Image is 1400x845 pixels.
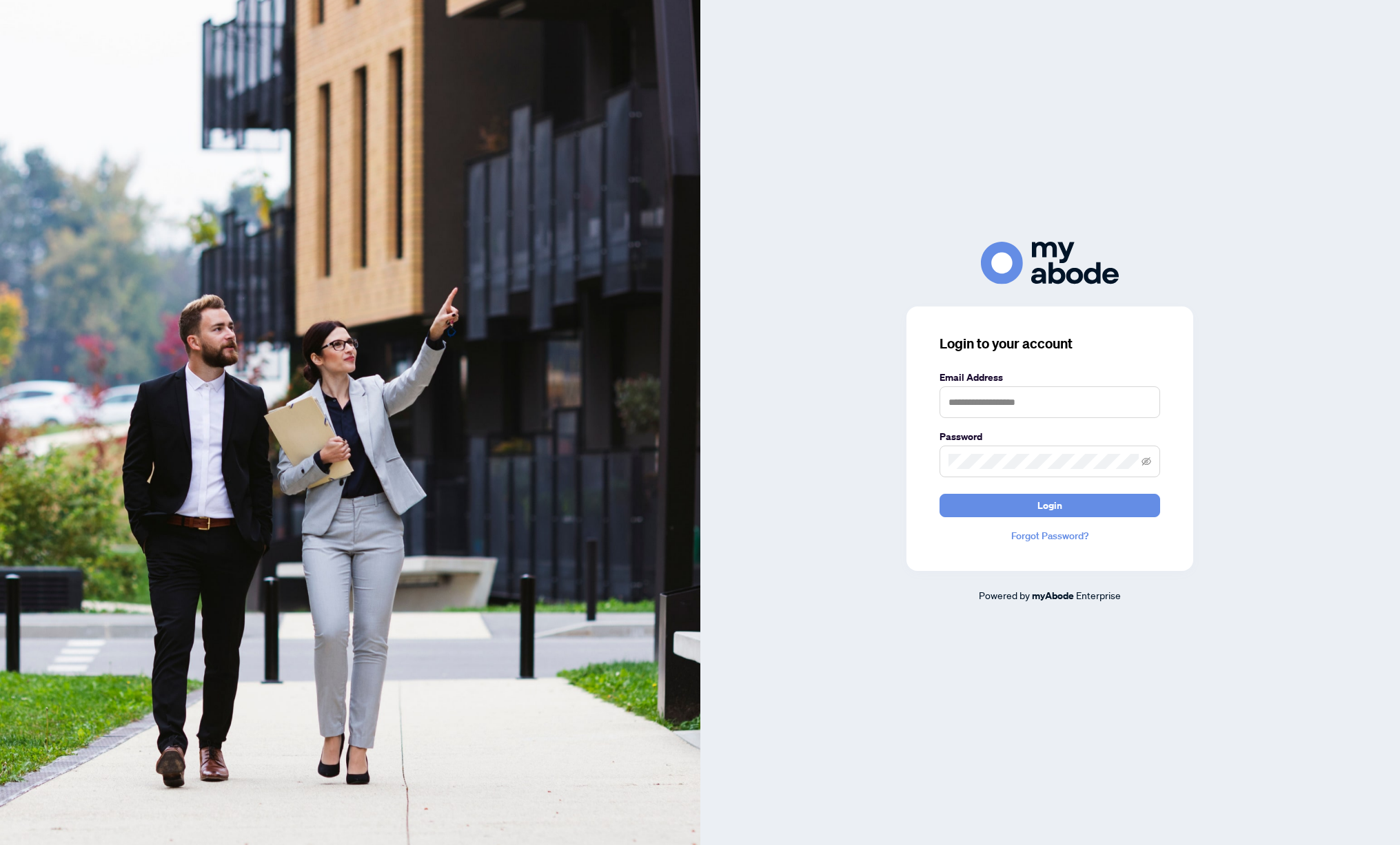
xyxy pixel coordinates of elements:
h3: Login to your account [940,334,1160,353]
a: myAbode [1032,588,1074,603]
span: Powered by [979,589,1030,601]
button: Login [940,494,1160,517]
a: Forgot Password? [940,528,1160,543]
span: eye-invisible [1142,457,1151,466]
label: Email Address [940,370,1160,385]
label: Password [940,429,1160,444]
span: Enterprise [1076,589,1121,601]
img: ma-logo [981,242,1119,284]
span: Login [1037,494,1062,517]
